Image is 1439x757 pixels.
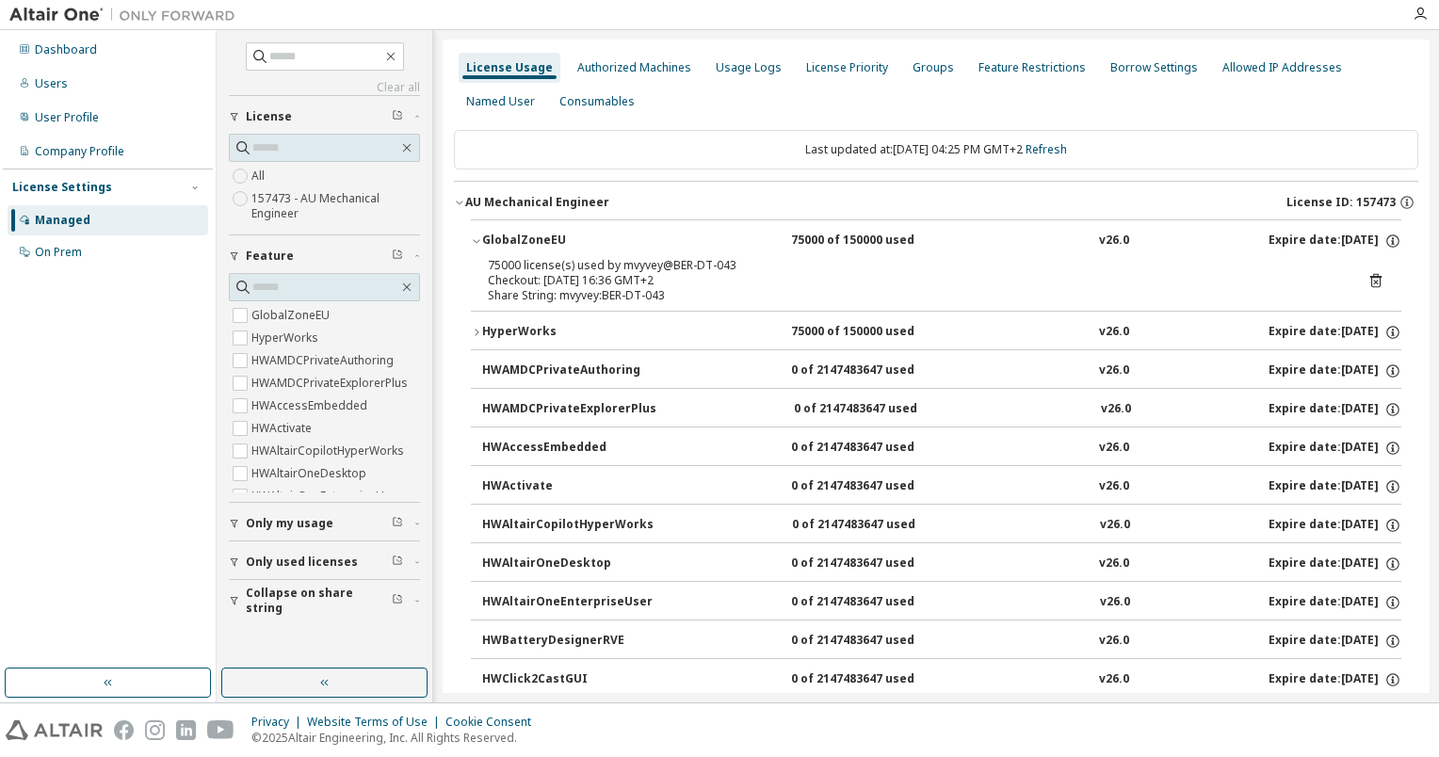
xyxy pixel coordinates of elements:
[482,350,1401,392] button: HWAMDCPrivateAuthoring0 of 2147483647 usedv26.0Expire date:[DATE]
[482,478,652,495] div: HWActivate
[114,720,134,740] img: facebook.svg
[1269,633,1401,650] div: Expire date: [DATE]
[229,541,420,583] button: Only used licenses
[207,720,234,740] img: youtube.svg
[307,715,445,730] div: Website Terms of Use
[791,556,961,572] div: 0 of 2147483647 used
[229,96,420,137] button: License
[1269,440,1401,457] div: Expire date: [DATE]
[251,485,406,507] label: HWAltairOneEnterpriseUser
[978,60,1086,75] div: Feature Restrictions
[488,273,1339,288] div: Checkout: [DATE] 16:36 GMT+2
[35,42,97,57] div: Dashboard
[482,620,1401,662] button: HWBatteryDesignerRVE0 of 2147483647 usedv26.0Expire date:[DATE]
[251,372,412,395] label: HWAMDCPrivateExplorerPlus
[471,220,1401,262] button: GlobalZoneEU75000 of 150000 usedv26.0Expire date:[DATE]
[1099,440,1129,457] div: v26.0
[1269,362,1401,379] div: Expire date: [DATE]
[251,715,307,730] div: Privacy
[1222,60,1342,75] div: Allowed IP Addresses
[1099,556,1129,572] div: v26.0
[482,594,653,611] div: HWAltairOneEnterpriseUser
[392,555,403,570] span: Clear filter
[791,594,961,611] div: 0 of 2147483647 used
[1099,362,1129,379] div: v26.0
[251,187,420,225] label: 157473 - AU Mechanical Engineer
[466,94,535,109] div: Named User
[465,195,609,210] div: AU Mechanical Engineer
[1099,233,1129,250] div: v26.0
[392,109,403,124] span: Clear filter
[1099,324,1129,341] div: v26.0
[251,395,371,417] label: HWAccessEmbedded
[791,324,961,341] div: 75000 of 150000 used
[251,417,315,440] label: HWActivate
[482,324,652,341] div: HyperWorks
[6,720,103,740] img: altair_logo.svg
[35,245,82,260] div: On Prem
[1269,478,1401,495] div: Expire date: [DATE]
[791,362,961,379] div: 0 of 2147483647 used
[1269,671,1401,688] div: Expire date: [DATE]
[716,60,782,75] div: Usage Logs
[246,516,333,531] span: Only my usage
[1286,195,1396,210] span: License ID: 157473
[229,80,420,95] a: Clear all
[482,517,654,534] div: HWAltairCopilotHyperWorks
[392,516,403,531] span: Clear filter
[482,401,656,418] div: HWAMDCPrivateExplorerPlus
[466,60,553,75] div: License Usage
[792,517,962,534] div: 0 of 2147483647 used
[482,543,1401,585] button: HWAltairOneDesktop0 of 2147483647 usedv26.0Expire date:[DATE]
[913,60,954,75] div: Groups
[482,389,1401,430] button: HWAMDCPrivateExplorerPlus0 of 2147483647 usedv26.0Expire date:[DATE]
[1269,233,1401,250] div: Expire date: [DATE]
[12,180,112,195] div: License Settings
[482,582,1401,623] button: HWAltairOneEnterpriseUser0 of 2147483647 usedv26.0Expire date:[DATE]
[246,586,392,616] span: Collapse on share string
[482,659,1401,701] button: HWClick2CastGUI0 of 2147483647 usedv26.0Expire date:[DATE]
[482,362,652,379] div: HWAMDCPrivateAuthoring
[9,6,245,24] img: Altair One
[251,440,408,462] label: HWAltairCopilotHyperWorks
[35,144,124,159] div: Company Profile
[251,165,268,187] label: All
[1110,60,1198,75] div: Borrow Settings
[791,233,961,250] div: 75000 of 150000 used
[35,76,68,91] div: Users
[794,401,963,418] div: 0 of 2147483647 used
[454,182,1418,223] button: AU Mechanical EngineerLicense ID: 157473
[1101,401,1131,418] div: v26.0
[445,715,542,730] div: Cookie Consent
[229,503,420,544] button: Only my usage
[251,349,397,372] label: HWAMDCPrivateAuthoring
[229,580,420,621] button: Collapse on share string
[1269,594,1401,611] div: Expire date: [DATE]
[791,440,961,457] div: 0 of 2147483647 used
[246,109,292,124] span: License
[482,671,652,688] div: HWClick2CastGUI
[392,249,403,264] span: Clear filter
[454,130,1418,169] div: Last updated at: [DATE] 04:25 PM GMT+2
[1099,633,1129,650] div: v26.0
[482,466,1401,507] button: HWActivate0 of 2147483647 usedv26.0Expire date:[DATE]
[471,312,1401,353] button: HyperWorks75000 of 150000 usedv26.0Expire date:[DATE]
[482,233,652,250] div: GlobalZoneEU
[1026,141,1067,157] a: Refresh
[392,593,403,608] span: Clear filter
[482,427,1401,469] button: HWAccessEmbedded0 of 2147483647 usedv26.0Expire date:[DATE]
[251,462,370,485] label: HWAltairOneDesktop
[577,60,691,75] div: Authorized Machines
[488,288,1339,303] div: Share String: mvyvey:BER-DT-043
[35,213,90,228] div: Managed
[246,555,358,570] span: Only used licenses
[559,94,635,109] div: Consumables
[482,556,652,572] div: HWAltairOneDesktop
[145,720,165,740] img: instagram.svg
[246,249,294,264] span: Feature
[251,327,322,349] label: HyperWorks
[1269,556,1401,572] div: Expire date: [DATE]
[482,440,652,457] div: HWAccessEmbedded
[791,671,961,688] div: 0 of 2147483647 used
[1269,324,1401,341] div: Expire date: [DATE]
